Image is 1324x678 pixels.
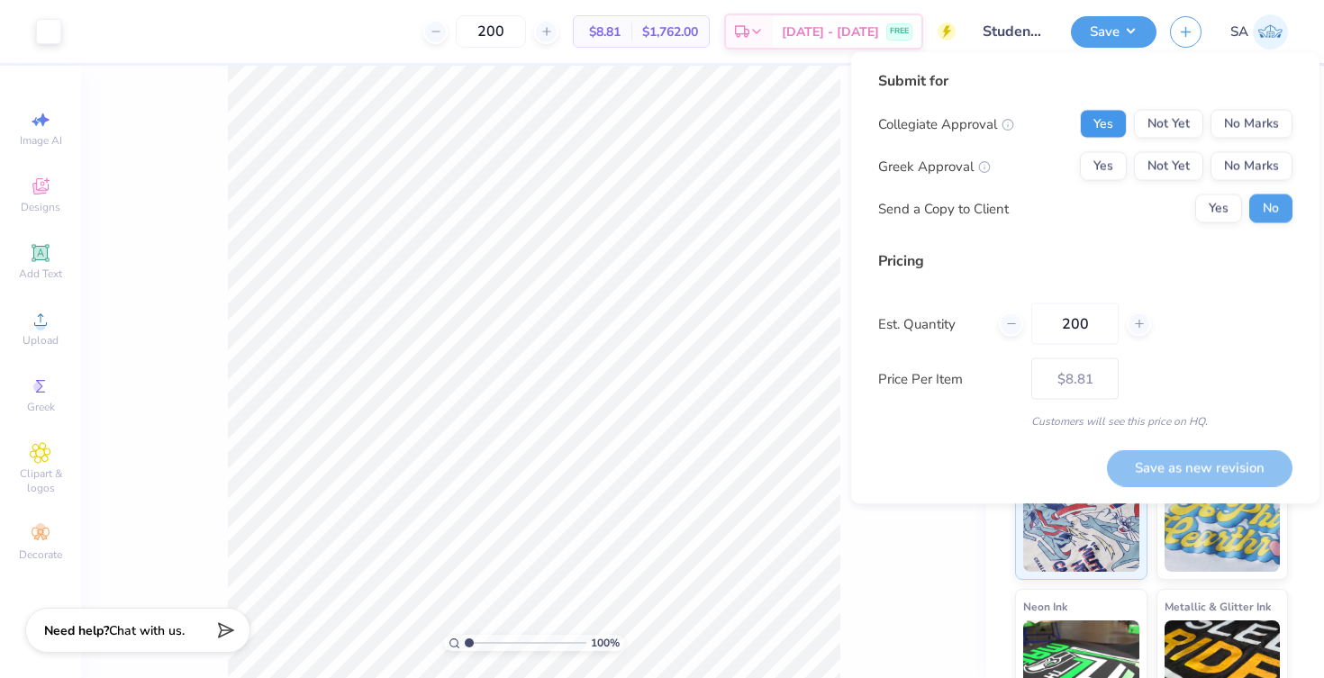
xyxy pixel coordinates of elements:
input: Untitled Design [969,14,1057,50]
div: Pricing [878,250,1292,272]
span: $8.81 [585,23,621,41]
input: – – [456,15,526,48]
div: Collegiate Approval [878,113,1014,134]
span: [DATE] - [DATE] [782,23,879,41]
label: Price Per Item [878,368,1018,389]
button: Yes [1080,110,1127,139]
div: Greek Approval [878,156,991,176]
span: 100 % [591,635,620,651]
button: Save [1071,16,1156,48]
div: Send a Copy to Client [878,198,1009,219]
img: Standard [1023,482,1139,572]
span: Metallic & Glitter Ink [1165,597,1271,616]
img: Puff Ink [1165,482,1281,572]
a: SA [1230,14,1288,50]
span: Image AI [20,133,62,148]
button: No Marks [1211,152,1292,181]
strong: Need help? [44,622,109,639]
button: No Marks [1211,110,1292,139]
button: Yes [1195,194,1242,223]
span: Clipart & logos [9,466,72,495]
span: Upload [23,333,59,348]
span: Chat with us. [109,622,185,639]
button: Not Yet [1134,110,1203,139]
span: Designs [21,200,60,214]
label: Est. Quantity [878,313,985,334]
button: Yes [1080,152,1127,181]
div: Submit for [878,70,1292,92]
button: No [1249,194,1292,223]
img: Simar Ahluwalia [1253,14,1288,50]
span: Decorate [19,547,62,562]
span: SA [1230,22,1248,42]
span: $1,762.00 [642,23,698,41]
span: Greek [27,400,55,414]
span: FREE [890,25,909,38]
span: Add Text [19,267,62,281]
span: Neon Ink [1023,597,1067,616]
input: – – [1031,303,1119,345]
div: Customers will see this price on HQ. [878,413,1292,429]
button: Not Yet [1134,152,1203,181]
